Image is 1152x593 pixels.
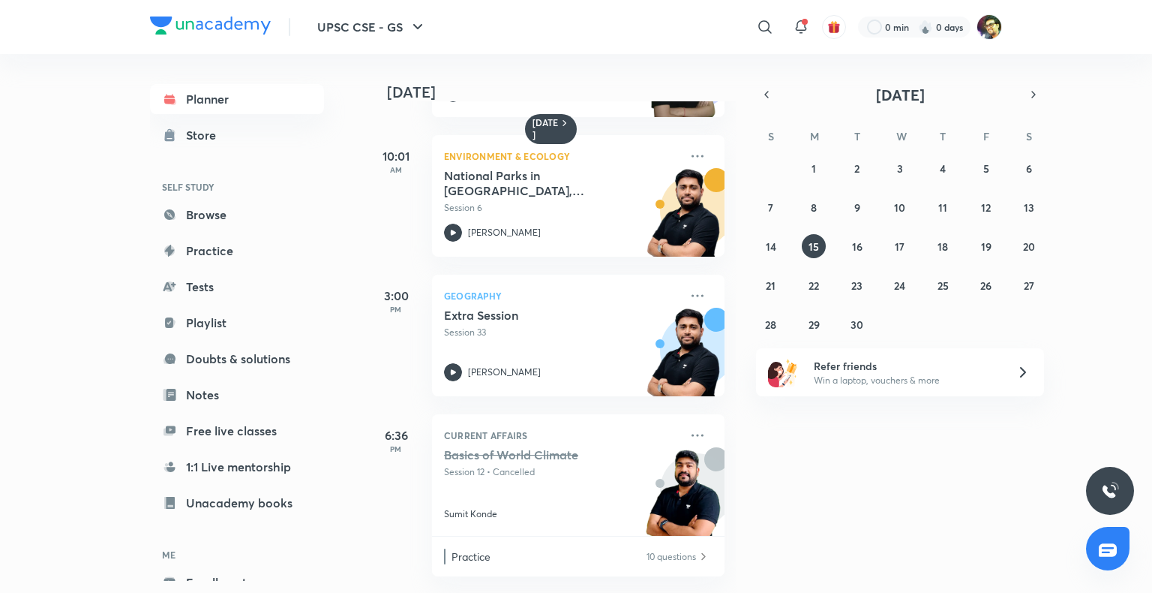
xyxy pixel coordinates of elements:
abbr: Tuesday [854,129,860,143]
img: unacademy [642,447,724,551]
abbr: Sunday [768,129,774,143]
button: September 22, 2025 [802,273,826,297]
abbr: September 16, 2025 [852,239,862,254]
button: September 2, 2025 [845,156,869,180]
a: Store [150,120,324,150]
span: [DATE] [876,85,925,105]
h5: 10:01 [366,147,426,165]
h6: Refer friends [814,358,998,374]
p: Session 12 • Cancelled [444,465,679,479]
a: Notes [150,380,324,410]
abbr: Wednesday [896,129,907,143]
button: September 11, 2025 [931,195,955,219]
a: Practice [150,236,324,266]
img: Practice available [697,549,709,564]
button: September 9, 2025 [845,195,869,219]
h5: Extra Session [444,308,631,323]
h5: 3:00 [366,287,426,305]
abbr: September 6, 2025 [1026,161,1032,176]
img: ttu [1101,482,1119,500]
abbr: September 19, 2025 [981,239,991,254]
abbr: Friday [983,129,989,143]
abbr: September 23, 2025 [851,278,862,293]
h5: National Parks in Andhra Pradesh, Karnataka, Kerala, Jharkhand & Telangana and Union Territories [444,168,631,198]
button: [DATE] [777,84,1023,105]
button: September 26, 2025 [974,273,998,297]
h5: 6:36 [366,426,426,444]
button: September 21, 2025 [759,273,783,297]
abbr: September 12, 2025 [981,200,991,215]
img: referral [768,357,798,387]
button: September 4, 2025 [931,156,955,180]
abbr: Saturday [1026,129,1032,143]
p: Sumit Konde [444,507,497,521]
a: Free live classes [150,416,324,446]
img: streak [918,20,933,35]
img: unacademy [642,168,724,272]
p: 10 questions [646,549,696,564]
h5: Basics of World Climate [444,447,631,462]
abbr: September 5, 2025 [983,161,989,176]
a: 1:1 Live mentorship [150,452,324,482]
p: [PERSON_NAME] [468,366,541,379]
a: Tests [150,272,324,302]
abbr: September 9, 2025 [854,200,860,215]
button: UPSC CSE - GS [308,12,436,42]
abbr: September 3, 2025 [897,161,903,176]
div: Store [186,126,225,144]
p: PM [366,444,426,453]
abbr: September 10, 2025 [894,200,905,215]
button: September 3, 2025 [888,156,912,180]
p: Current Affairs [444,426,679,444]
abbr: September 15, 2025 [808,239,819,254]
h4: [DATE] [387,83,739,101]
p: Practice [451,549,645,564]
button: September 19, 2025 [974,234,998,258]
button: September 8, 2025 [802,195,826,219]
img: Mukesh Kumar Shahi [976,14,1002,40]
a: Company Logo [150,17,271,38]
abbr: September 25, 2025 [937,278,949,293]
abbr: September 29, 2025 [808,318,820,332]
button: September 12, 2025 [974,195,998,219]
a: Browse [150,200,324,230]
p: Environment & Ecology [444,147,679,165]
a: Planner [150,84,324,114]
button: September 16, 2025 [845,234,869,258]
a: Playlist [150,308,324,338]
h6: ME [150,542,324,567]
a: Unacademy books [150,488,324,518]
abbr: September 21, 2025 [766,278,775,293]
abbr: September 4, 2025 [940,161,946,176]
button: September 5, 2025 [974,156,998,180]
button: September 17, 2025 [888,234,912,258]
abbr: September 22, 2025 [808,278,819,293]
button: September 10, 2025 [888,195,912,219]
abbr: September 11, 2025 [938,200,947,215]
button: September 28, 2025 [759,312,783,336]
abbr: September 20, 2025 [1023,239,1035,254]
button: September 14, 2025 [759,234,783,258]
abbr: September 18, 2025 [937,239,948,254]
button: September 24, 2025 [888,273,912,297]
button: September 25, 2025 [931,273,955,297]
img: unacademy [642,308,724,411]
button: September 6, 2025 [1017,156,1041,180]
abbr: September 2, 2025 [854,161,859,176]
abbr: September 17, 2025 [895,239,904,254]
button: September 13, 2025 [1017,195,1041,219]
h6: [DATE] [532,117,559,141]
abbr: September 27, 2025 [1024,278,1034,293]
button: September 23, 2025 [845,273,869,297]
abbr: September 26, 2025 [980,278,991,293]
button: September 15, 2025 [802,234,826,258]
abbr: Thursday [940,129,946,143]
p: Geography [444,287,679,305]
abbr: September 24, 2025 [894,278,905,293]
abbr: September 7, 2025 [768,200,773,215]
a: Doubts & solutions [150,344,324,374]
button: avatar [822,15,846,39]
abbr: September 30, 2025 [850,318,863,332]
abbr: September 13, 2025 [1024,200,1034,215]
button: September 7, 2025 [759,195,783,219]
